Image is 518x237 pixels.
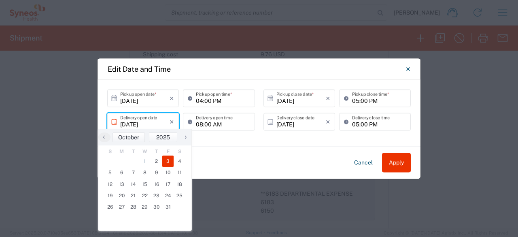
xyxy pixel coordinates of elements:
span: October [118,134,139,141]
span: 26 [104,201,116,213]
button: Close [398,59,418,79]
bs-datepicker-navigation-view: ​ ​ ​ [98,132,191,142]
span: 14 [127,179,139,190]
th: weekday [139,147,151,156]
span: 2025 [156,134,170,141]
i: × [326,115,330,128]
span: 7 [127,167,139,178]
i: × [326,92,330,105]
h4: Edit Date and Time [108,64,171,75]
th: weekday [151,147,162,156]
span: 28 [127,201,139,213]
th: weekday [174,147,185,156]
span: 5 [104,167,116,178]
span: 2 [151,156,162,167]
span: 12 [104,179,116,190]
span: 22 [139,190,151,201]
th: weekday [127,147,139,156]
span: 6 [116,167,128,178]
span: 10 [162,167,174,178]
span: 30 [151,201,162,213]
span: 27 [116,201,128,213]
span: 11 [174,167,185,178]
th: weekday [162,147,174,156]
button: 2025 [149,132,177,142]
span: 4 [174,156,185,167]
span: 8 [139,167,151,178]
span: 19 [104,190,116,201]
span: 13 [116,179,128,190]
span: 18 [174,179,185,190]
span: ‹ [98,132,110,142]
span: 24 [162,190,174,201]
span: 3 [162,156,174,167]
i: × [170,115,174,128]
span: › [180,132,192,142]
th: weekday [116,147,128,156]
span: 15 [139,179,151,190]
span: 17 [162,179,174,190]
span: 1 [139,156,151,167]
button: October [113,132,145,142]
span: 31 [162,201,174,213]
button: Cancel [348,153,379,172]
button: Apply [382,153,411,172]
span: 25 [174,190,185,201]
span: 21 [127,190,139,201]
span: 16 [151,179,162,190]
span: 20 [116,190,128,201]
i: × [170,92,174,105]
span: 29 [139,201,151,213]
button: › [179,132,191,142]
span: 23 [151,190,162,201]
span: 9 [151,167,162,178]
bs-datepicker-container: calendar [98,129,192,231]
th: weekday [104,147,116,156]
